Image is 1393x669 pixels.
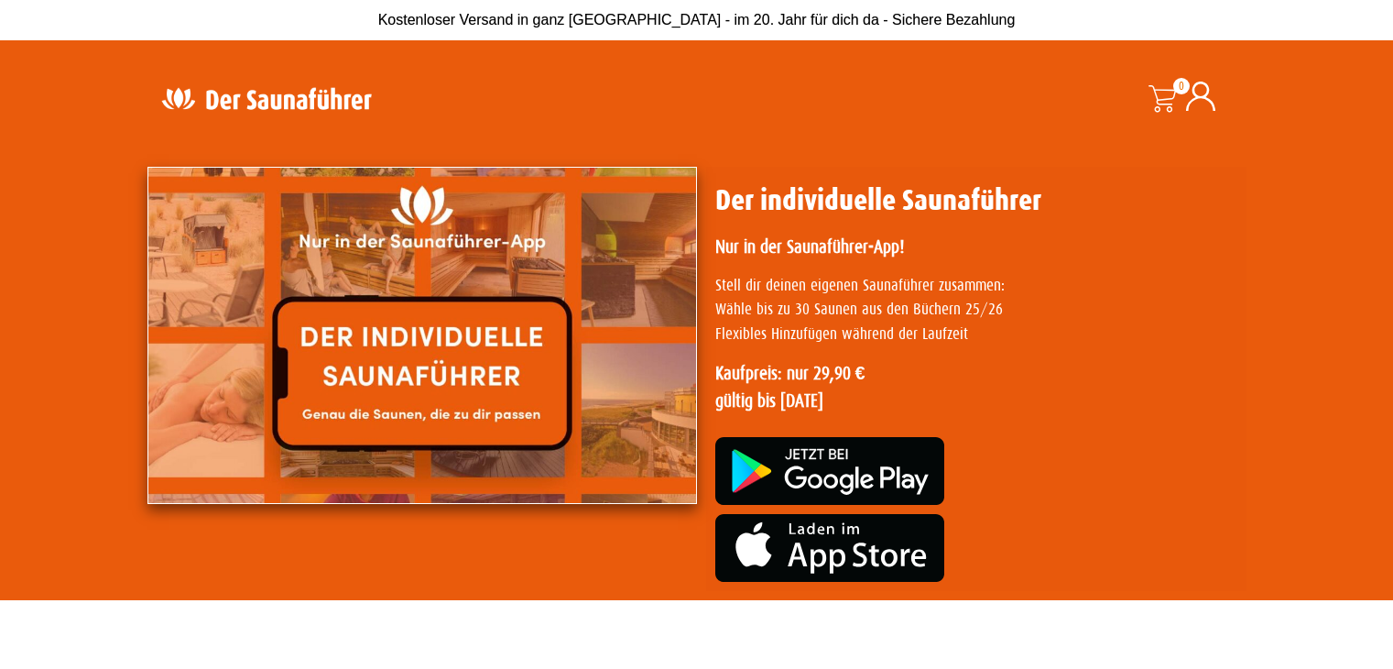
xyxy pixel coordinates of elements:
[715,183,1237,218] h1: Der individuelle Saunaführer
[715,236,904,257] strong: Nur in der Saunaführer-App!
[1173,78,1190,94] span: 0
[715,274,1237,346] p: Stell dir deinen eigenen Saunaführer zusammen: Wähle bis zu 30 Saunen aus den Büchern 25/26 Flexi...
[715,363,865,411] strong: Kaufpreis: nur 29,90 € gültig bis [DATE]
[378,12,1016,27] span: Kostenloser Versand in ganz [GEOGRAPHIC_DATA] - im 20. Jahr für dich da - Sichere Bezahlung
